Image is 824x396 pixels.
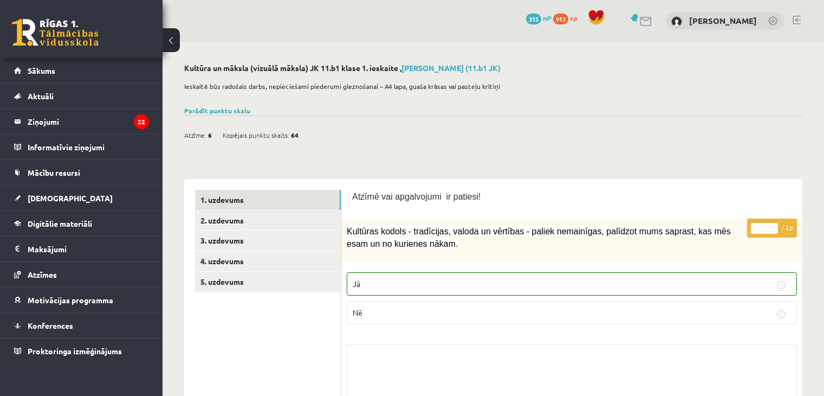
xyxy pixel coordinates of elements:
span: mP [543,14,552,22]
span: Digitālie materiāli [28,219,92,228]
span: [DEMOGRAPHIC_DATA] [28,193,113,203]
span: Atzīme: [184,127,206,143]
span: 913 [553,14,568,24]
a: [DEMOGRAPHIC_DATA] [14,186,149,210]
a: Proktoringa izmēģinājums [14,338,149,363]
input: Nē [777,310,786,318]
legend: Maksājumi [28,237,149,261]
a: Rīgas 1. Tālmācības vidusskola [12,19,99,46]
span: Motivācijas programma [28,295,113,305]
a: Atzīmes [14,262,149,287]
a: 2. uzdevums [195,210,341,231]
i: 22 [134,114,149,129]
span: Nē [353,308,362,317]
span: xp [570,14,577,22]
a: Sākums [14,58,149,83]
p: / 2p [747,219,797,238]
a: Digitālie materiāli [14,211,149,236]
a: Parādīt punktu skalu [184,106,250,115]
span: Proktoringa izmēģinājums [28,346,122,356]
a: 5. uzdevums [195,272,341,292]
span: 6 [208,127,212,143]
a: [PERSON_NAME] (11.b1 JK) [401,63,501,73]
a: Informatīvie ziņojumi [14,135,149,159]
legend: Informatīvie ziņojumi [28,135,149,159]
span: Kultūras kodols - tradīcijas, valoda un vērtības - paliek nemainīgas, palīdzot mums saprast, kas ... [347,227,731,248]
a: [PERSON_NAME] [689,15,757,26]
a: 3. uzdevums [195,231,341,251]
span: 315 [526,14,541,24]
p: Ieskaitē būs radošais darbs, nepieciešami piederumi gleznošanai – A4 lapa, guaša krāsas vai paste... [184,81,797,91]
span: 64 [291,127,299,143]
a: Aktuāli [14,84,149,108]
img: Alvis Buģis [671,16,682,27]
a: Maksājumi [14,237,149,261]
a: 4. uzdevums [195,251,341,271]
a: Mācību resursi [14,160,149,185]
a: Ziņojumi22 [14,109,149,134]
span: Kopējais punktu skaits: [223,127,289,143]
span: Atzīmē vai apgalvojumi ir patiesi! [352,192,481,201]
span: Sākums [28,66,55,75]
input: Jā [777,281,786,290]
a: Motivācijas programma [14,288,149,312]
span: Atzīmes [28,270,57,279]
span: Konferences [28,321,73,330]
a: 315 mP [526,14,552,22]
span: Mācību resursi [28,168,80,177]
a: Konferences [14,313,149,338]
a: 913 xp [553,14,582,22]
span: Jā [353,279,360,289]
legend: Ziņojumi [28,109,149,134]
a: 1. uzdevums [195,190,341,210]
h2: Kultūra un māksla (vizuālā māksla) JK 11.b1 klase 1. ieskaite , [184,63,802,73]
span: Aktuāli [28,91,54,101]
